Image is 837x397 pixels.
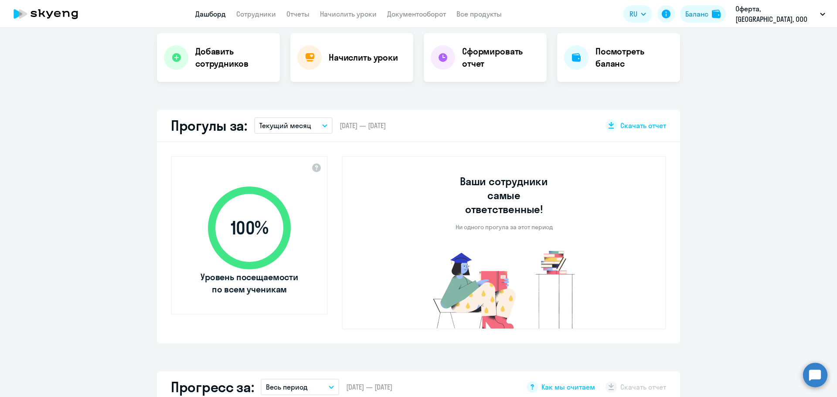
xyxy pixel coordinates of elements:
button: Весь период [261,379,339,395]
p: Текущий месяц [259,120,311,131]
p: Ни одного прогула за этот период [456,223,553,231]
h2: Прогулы за: [171,117,247,134]
a: Начислить уроки [320,10,377,18]
span: Уровень посещаемости по всем ученикам [199,271,299,295]
span: RU [629,9,637,19]
a: Отчеты [286,10,310,18]
a: Сотрудники [236,10,276,18]
div: Баланс [685,9,708,19]
h3: Ваши сотрудники самые ответственные! [448,174,560,216]
span: Скачать отчет [620,121,666,130]
h4: Сформировать отчет [462,45,540,70]
button: RU [623,5,652,23]
a: Дашборд [195,10,226,18]
img: no-truants [417,248,592,329]
button: Оферта, [GEOGRAPHIC_DATA], ООО [731,3,830,24]
p: Весь период [266,382,308,392]
img: balance [712,10,721,18]
button: Балансbalance [680,5,726,23]
span: 100 % [199,217,299,238]
span: [DATE] — [DATE] [340,121,386,130]
button: Текущий месяц [254,117,333,134]
h2: Прогресс за: [171,378,254,396]
a: Все продукты [456,10,502,18]
h4: Начислить уроки [329,51,398,64]
span: [DATE] — [DATE] [346,382,392,392]
h4: Добавить сотрудников [195,45,273,70]
a: Документооборот [387,10,446,18]
span: Как мы считаем [541,382,595,392]
h4: Посмотреть баланс [595,45,673,70]
p: Оферта, [GEOGRAPHIC_DATA], ООО [735,3,817,24]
